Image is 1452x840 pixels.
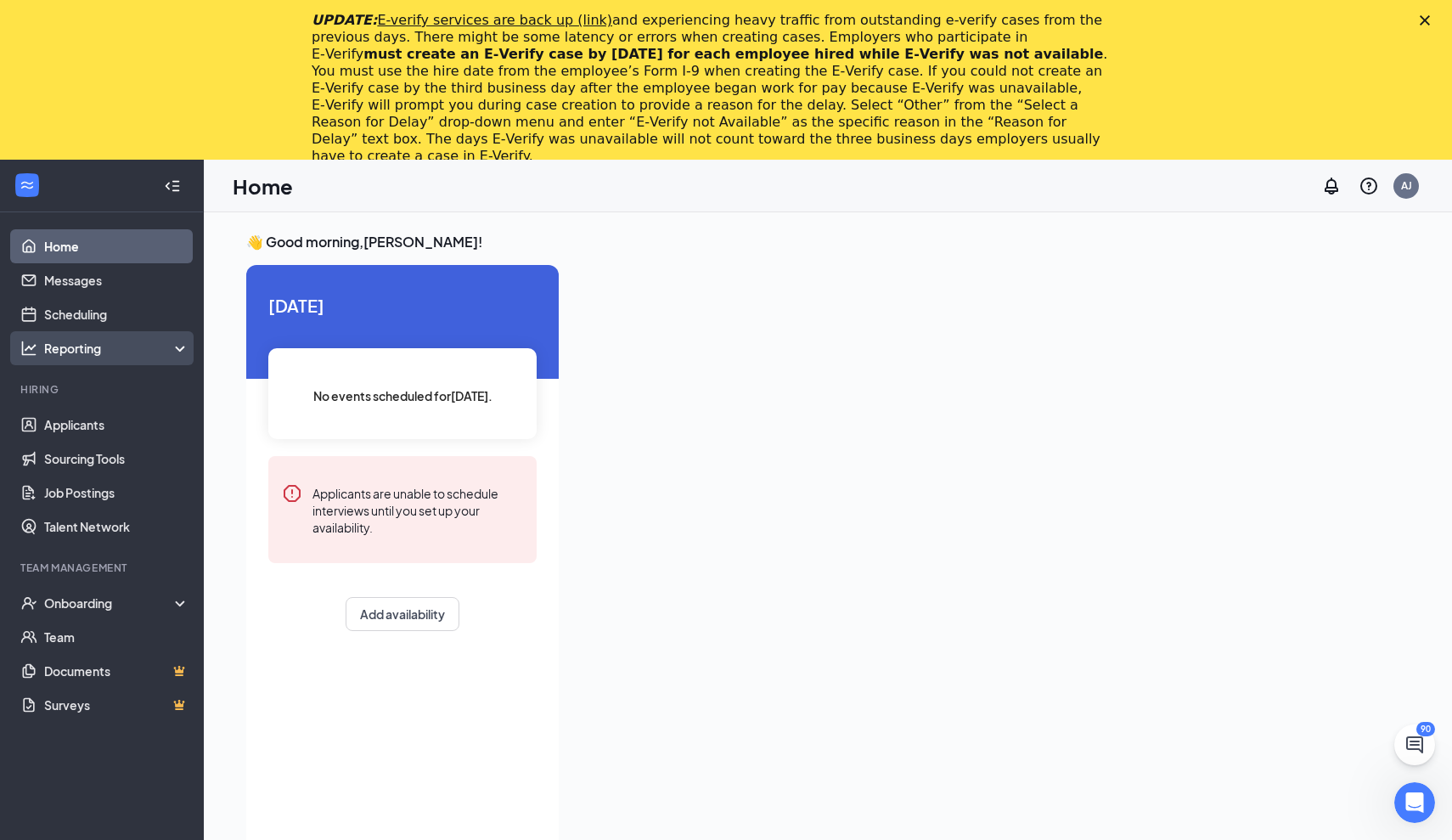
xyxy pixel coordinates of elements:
div: Close [1420,15,1437,25]
b: must create an E‑Verify case by [DATE] for each employee hired while E‑Verify was not available [363,46,1103,62]
a: Sourcing Tools [44,442,189,476]
span: No events scheduled for [DATE] . [313,386,492,405]
h1: Home [233,172,293,200]
a: DocumentsCrown [44,654,189,688]
div: Hiring [20,382,186,397]
a: Talent Network [44,510,189,544]
div: Team Management [20,561,186,575]
button: ChatActive [1394,724,1435,765]
span: [DATE] [268,292,537,319]
svg: WorkstreamLogo [19,177,36,194]
svg: UserCheck [20,595,37,612]
a: Home [44,229,189,263]
svg: QuestionInfo [1359,176,1379,196]
a: SurveysCrown [44,688,189,722]
a: Messages [44,263,189,297]
div: and experiencing heavy traffic from outstanding e-verify cases from the previous days. There migh... [312,12,1113,165]
div: 90 [1416,722,1435,736]
a: Applicants [44,408,189,442]
div: Reporting [44,340,190,357]
svg: Notifications [1321,176,1342,196]
a: Team [44,620,189,654]
h3: 👋 Good morning, [PERSON_NAME] ! [246,233,1410,251]
svg: Analysis [20,340,37,357]
a: Scheduling [44,297,189,331]
div: AJ [1401,178,1412,193]
i: UPDATE: [312,12,612,28]
button: Add availability [346,597,459,631]
svg: Collapse [164,178,181,194]
div: Applicants are unable to schedule interviews until you set up your availability. [312,483,523,536]
div: Onboarding [44,595,175,612]
svg: ChatActive [1404,735,1425,755]
a: Job Postings [44,476,189,510]
iframe: Intercom live chat [1394,782,1435,823]
svg: Error [282,483,302,504]
a: E-verify services are back up (link) [377,12,612,28]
